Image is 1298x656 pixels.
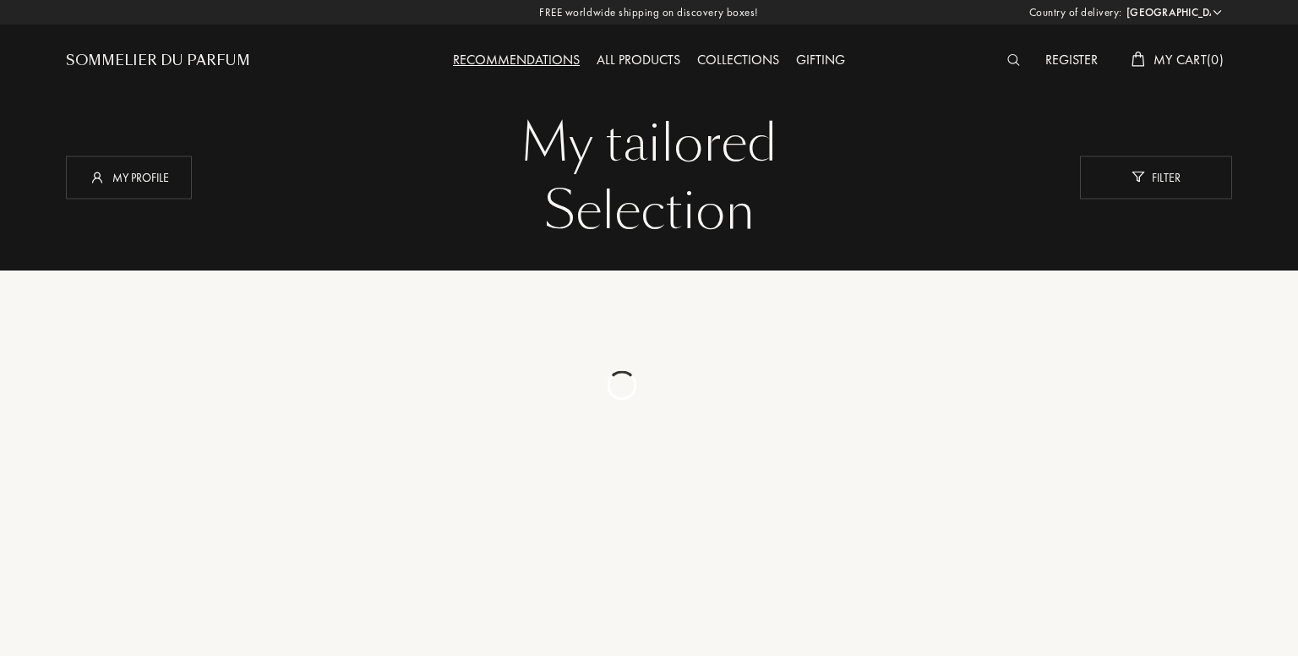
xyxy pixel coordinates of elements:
[1080,156,1232,199] div: Filter
[79,178,1219,245] div: Selection
[788,50,854,72] div: Gifting
[66,156,192,199] div: My profile
[444,50,588,72] div: Recommendations
[1153,51,1224,68] span: My Cart ( 0 )
[1037,51,1106,68] a: Register
[588,50,689,72] div: All products
[89,168,106,185] img: profil_icn_w.svg
[1132,172,1144,183] img: new_filter_w.svg
[689,51,788,68] a: Collections
[689,50,788,72] div: Collections
[79,110,1219,178] div: My tailored
[788,51,854,68] a: Gifting
[66,51,250,71] a: Sommelier du Parfum
[1037,50,1106,72] div: Register
[1007,54,1020,66] img: search_icn_white.svg
[1132,52,1145,67] img: cart_white.svg
[588,51,689,68] a: All products
[444,51,588,68] a: Recommendations
[1029,4,1122,21] span: Country of delivery:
